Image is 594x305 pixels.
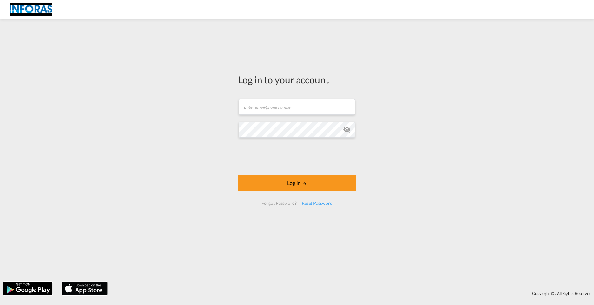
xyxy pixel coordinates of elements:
[249,144,345,169] iframe: reCAPTCHA
[61,281,108,296] img: apple.png
[111,288,594,299] div: Copyright © . All Rights Reserved
[238,73,356,86] div: Log in to your account
[238,175,356,191] button: LOGIN
[239,99,355,115] input: Enter email/phone number
[299,198,335,209] div: Reset Password
[259,198,299,209] div: Forgot Password?
[343,126,351,133] md-icon: icon-eye-off
[3,281,53,296] img: google.png
[10,3,52,17] img: eff75c7098ee11eeb65dd1c63e392380.jpg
